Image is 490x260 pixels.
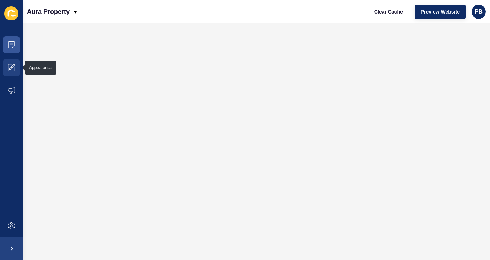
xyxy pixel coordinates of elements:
span: PB [475,8,483,15]
button: Preview Website [415,5,466,19]
span: Clear Cache [374,8,403,15]
div: Appearance [29,65,52,71]
button: Clear Cache [368,5,409,19]
p: Aura Property [27,3,70,21]
span: Preview Website [421,8,460,15]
